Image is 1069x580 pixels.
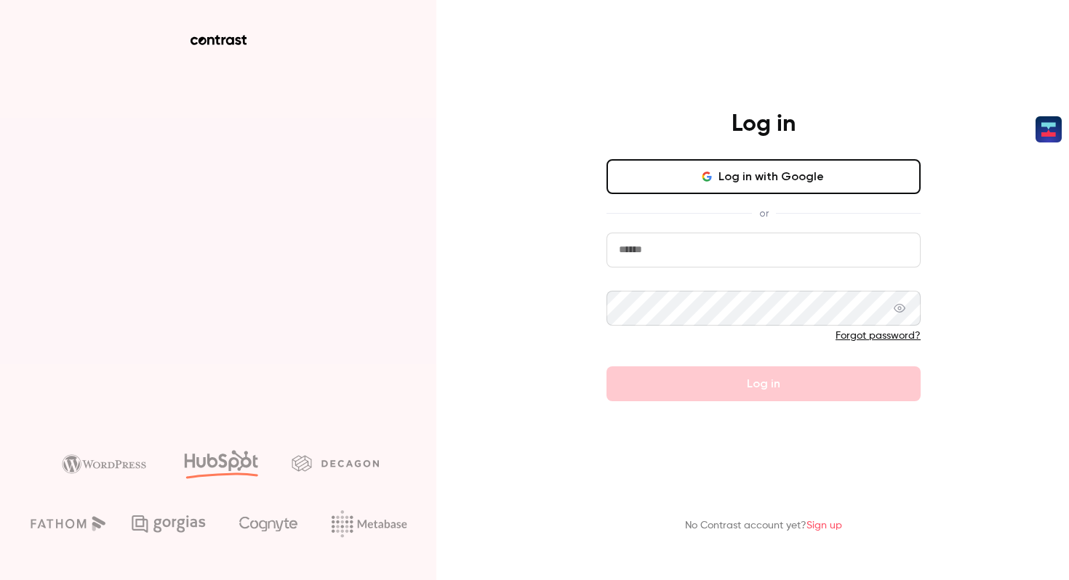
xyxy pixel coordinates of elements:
[752,206,776,221] span: or
[732,110,796,139] h4: Log in
[292,455,379,471] img: decagon
[836,331,921,341] a: Forgot password?
[606,159,921,194] button: Log in with Google
[685,518,842,533] p: No Contrast account yet?
[806,520,842,531] a: Sign up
